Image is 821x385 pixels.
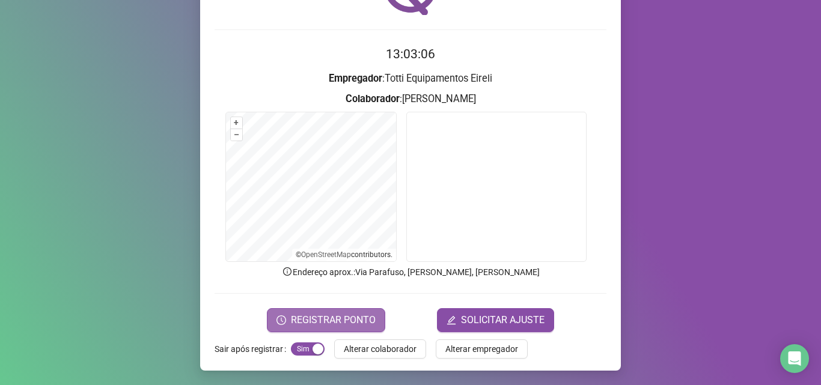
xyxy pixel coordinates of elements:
[215,265,606,279] p: Endereço aprox. : Via Parafuso, [PERSON_NAME], [PERSON_NAME]
[329,73,382,84] strong: Empregador
[436,339,528,359] button: Alterar empregador
[445,342,518,356] span: Alterar empregador
[344,342,417,356] span: Alterar colaborador
[231,129,242,141] button: –
[291,313,376,327] span: REGISTRAR PONTO
[276,315,286,325] span: clock-circle
[346,93,400,105] strong: Colaborador
[386,47,435,61] time: 13:03:06
[215,91,606,107] h3: : [PERSON_NAME]
[334,339,426,359] button: Alterar colaborador
[780,344,809,373] div: Open Intercom Messenger
[215,339,291,359] label: Sair após registrar
[231,117,242,129] button: +
[282,266,293,277] span: info-circle
[437,308,554,332] button: editSOLICITAR AJUSTE
[301,250,351,259] a: OpenStreetMap
[215,71,606,86] h3: : Totti Equipamentos Eireli
[296,250,392,259] li: © contributors.
[461,313,545,327] span: SOLICITAR AJUSTE
[267,308,385,332] button: REGISTRAR PONTO
[447,315,456,325] span: edit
